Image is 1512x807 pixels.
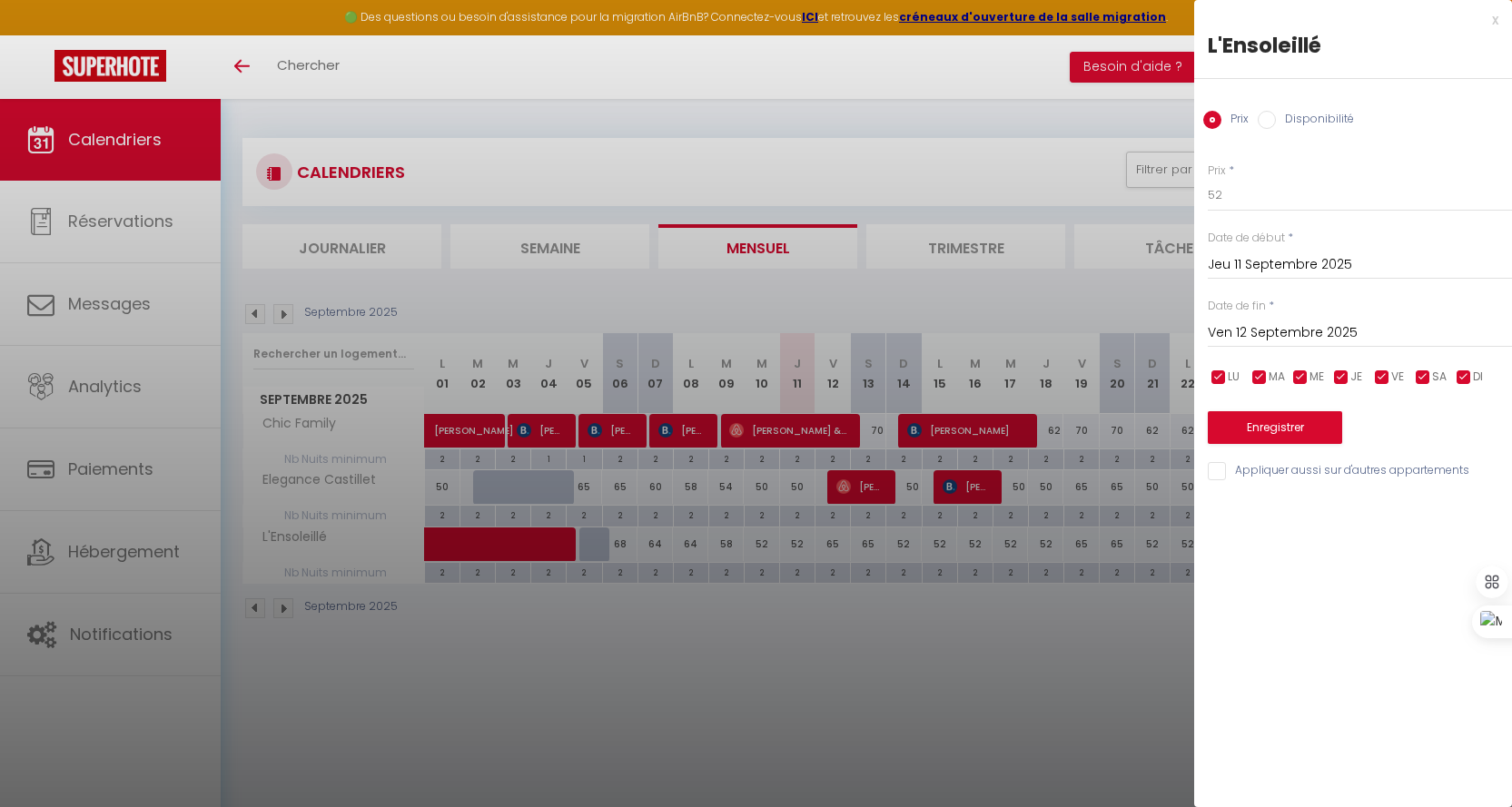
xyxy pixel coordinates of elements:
span: JE [1350,369,1362,386]
label: Prix [1221,111,1249,131]
label: Date de début [1208,230,1285,247]
span: MA [1269,369,1285,386]
button: Ouvrir le widget de chat LiveChat [15,7,69,62]
span: SA [1432,369,1447,386]
label: Prix [1208,162,1226,180]
button: Enregistrer [1208,411,1342,444]
span: LU [1228,369,1240,386]
span: DI [1473,369,1483,386]
span: VE [1391,369,1404,386]
span: ME [1309,369,1324,386]
div: x [1194,9,1498,31]
label: Date de fin [1208,298,1266,315]
label: Disponibilité [1276,111,1354,131]
div: L'Ensoleillé [1208,31,1498,60]
iframe: Chat [1435,725,1498,793]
